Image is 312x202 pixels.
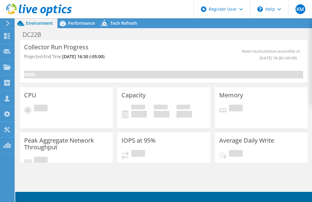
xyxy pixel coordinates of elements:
svg: \n [257,6,263,12]
h4: Projected End Time: [24,53,162,60]
span: KM [296,4,305,14]
span: Tech Refresh [110,20,137,26]
h3: IOPS at 95% [122,137,156,144]
h3: Memory [219,92,243,99]
span: Pending [229,150,243,158]
span: Pending [229,105,243,113]
h4: 0 GiB [131,111,147,118]
span: Free [154,105,168,111]
h1: DC22B [20,31,51,38]
h4: 0 GiB [176,111,192,118]
h3: CPU [24,92,36,99]
span: Pending [34,105,48,113]
span: Next recalculation available at [164,48,300,61]
h3: Average Daily Write [219,137,274,144]
h3: Peak Aggregate Network Throughput [24,137,108,151]
span: Used [131,105,145,111]
h4: 0 GiB [154,111,169,118]
span: Pending [131,150,145,158]
span: [DATE] 16:30 (-05:00) [164,54,297,61]
h3: Capacity [122,92,146,99]
span: Total [176,105,190,111]
span: [DATE] 16:30 (-05:00) [62,54,104,59]
span: Performance [68,20,95,26]
span: Environment [26,20,53,26]
span: Pending [34,157,48,165]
